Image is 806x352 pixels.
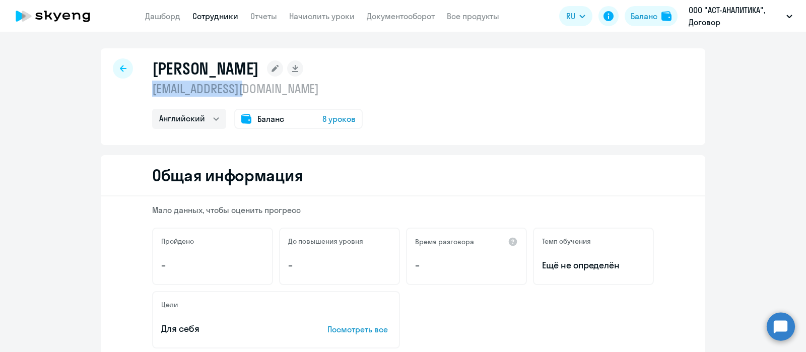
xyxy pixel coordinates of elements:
span: Баланс [257,113,284,125]
h5: Цели [161,300,178,309]
span: 8 уроков [322,113,356,125]
a: Отчеты [250,11,277,21]
p: – [288,259,391,272]
button: RU [559,6,592,26]
p: – [415,259,518,272]
h2: Общая информация [152,165,303,185]
img: balance [661,11,671,21]
a: Сотрудники [192,11,238,21]
span: RU [566,10,575,22]
h5: Пройдено [161,237,194,246]
a: Начислить уроки [289,11,355,21]
h5: Время разговора [415,237,474,246]
p: Для себя [161,322,296,335]
p: ООО "АСТ-АНАЛИТИКА", Договор [689,4,782,28]
a: Дашборд [145,11,180,21]
a: Документооборот [367,11,435,21]
p: – [161,259,264,272]
button: Балансbalance [625,6,678,26]
h5: Темп обучения [542,237,591,246]
span: Ещё не определён [542,259,645,272]
h1: [PERSON_NAME] [152,58,259,79]
a: Все продукты [447,11,499,21]
div: Баланс [631,10,657,22]
button: ООО "АСТ-АНАЛИТИКА", Договор [684,4,797,28]
p: [EMAIL_ADDRESS][DOMAIN_NAME] [152,81,363,97]
p: Посмотреть все [327,323,391,335]
h5: До повышения уровня [288,237,363,246]
p: Мало данных, чтобы оценить прогресс [152,204,654,216]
